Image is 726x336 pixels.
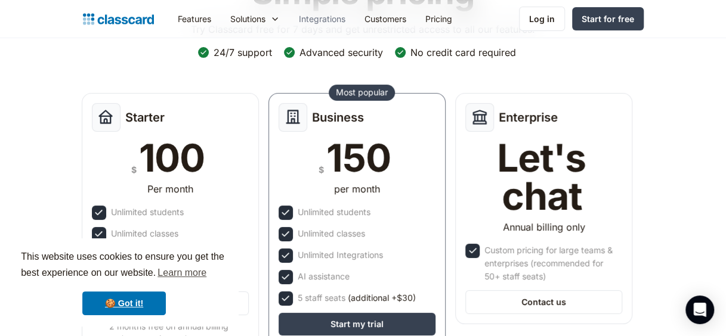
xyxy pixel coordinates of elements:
[156,264,208,282] a: learn more about cookies
[214,46,272,59] div: 24/7 support
[111,206,184,219] div: Unlimited students
[529,13,555,25] div: Log in
[299,46,383,59] div: Advanced security
[319,162,324,177] div: $
[289,5,355,32] a: Integrations
[336,86,388,98] div: Most popular
[582,13,634,25] div: Start for free
[298,248,383,262] div: Unlimited Integrations
[355,5,416,32] a: Customers
[410,46,516,59] div: No credit card required
[416,5,462,32] a: Pricing
[465,290,622,314] a: Contact us
[279,313,435,335] a: Start my trial
[139,139,205,177] div: 100
[484,244,620,283] div: Custom pricing for large teams & enterprises (recommended for 50+ staff seats)
[147,182,193,196] div: Per month
[298,206,370,219] div: Unlimited students
[298,227,365,240] div: Unlimited classes
[82,291,166,315] a: dismiss cookie message
[221,5,289,32] div: Solutions
[298,291,416,304] div: 5 staff seats
[326,139,390,177] div: 150
[348,291,416,304] span: (additional +$30)
[10,238,239,326] div: cookieconsent
[312,110,364,125] h2: Business
[111,227,178,240] div: Unlimited classes
[572,7,644,30] a: Start for free
[83,11,154,27] a: home
[131,162,137,177] div: $
[519,7,565,31] a: Log in
[168,5,221,32] a: Features
[230,13,265,25] div: Solutions
[21,250,227,282] span: This website uses cookies to ensure you get the best experience on our website.
[503,220,585,234] div: Annual billing only
[685,295,714,324] div: Open Intercom Messenger
[298,270,350,283] div: AI assistance
[334,182,380,196] div: per month
[125,110,165,125] h2: Starter
[465,139,617,215] div: Let's chat
[499,110,558,125] h2: Enterprise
